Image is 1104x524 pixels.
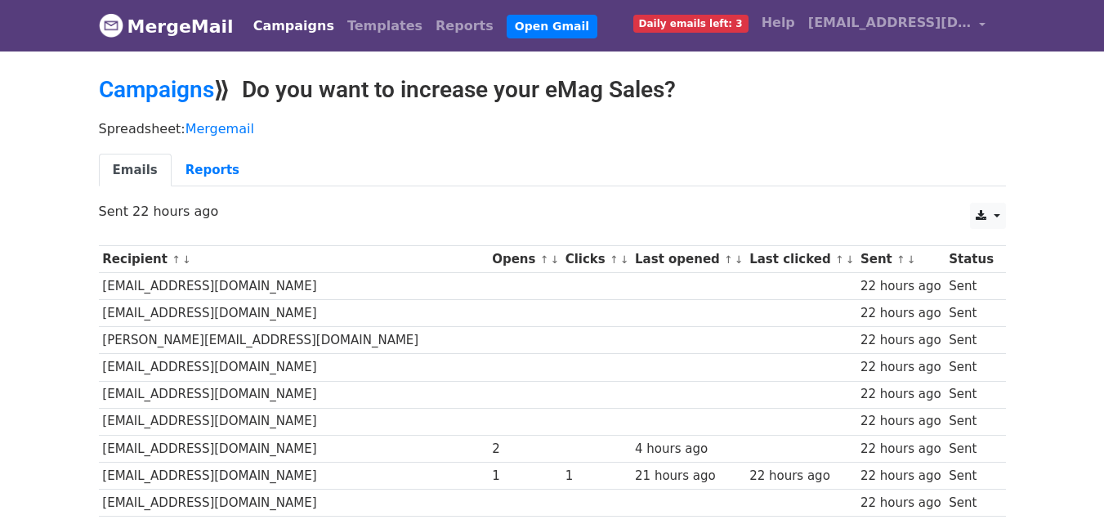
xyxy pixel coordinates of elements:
[633,15,749,33] span: Daily emails left: 3
[860,440,941,459] div: 22 hours ago
[99,76,1006,104] h2: ⟫ Do you want to increase your eMag Sales?
[860,304,941,323] div: 22 hours ago
[907,253,916,266] a: ↓
[99,154,172,187] a: Emails
[99,354,489,381] td: [EMAIL_ADDRESS][DOMAIN_NAME]
[185,121,254,137] a: Mergemail
[99,408,489,435] td: [EMAIL_ADDRESS][DOMAIN_NAME]
[99,273,489,300] td: [EMAIL_ADDRESS][DOMAIN_NAME]
[99,300,489,327] td: [EMAIL_ADDRESS][DOMAIN_NAME]
[755,7,802,39] a: Help
[808,13,972,33] span: [EMAIL_ADDRESS][DOMAIN_NAME]
[627,7,755,39] a: Daily emails left: 3
[540,253,549,266] a: ↑
[945,300,997,327] td: Sent
[99,327,489,354] td: [PERSON_NAME][EMAIL_ADDRESS][DOMAIN_NAME]
[99,435,489,462] td: [EMAIL_ADDRESS][DOMAIN_NAME]
[610,253,619,266] a: ↑
[565,467,628,486] div: 1
[99,381,489,408] td: [EMAIL_ADDRESS][DOMAIN_NAME]
[945,408,997,435] td: Sent
[860,277,941,296] div: 22 hours ago
[635,440,741,459] div: 4 hours ago
[724,253,733,266] a: ↑
[172,154,253,187] a: Reports
[860,331,941,350] div: 22 hours ago
[492,467,557,486] div: 1
[860,494,941,513] div: 22 hours ago
[945,462,997,489] td: Sent
[860,385,941,404] div: 22 hours ago
[860,358,941,377] div: 22 hours ago
[99,120,1006,137] p: Spreadsheet:
[945,435,997,462] td: Sent
[735,253,744,266] a: ↓
[99,9,234,43] a: MergeMail
[945,327,997,354] td: Sent
[860,412,941,431] div: 22 hours ago
[341,10,429,43] a: Templates
[172,253,181,266] a: ↑
[749,467,852,486] div: 22 hours ago
[429,10,500,43] a: Reports
[856,246,945,273] th: Sent
[635,467,741,486] div: 21 hours ago
[247,10,341,43] a: Campaigns
[945,273,997,300] td: Sent
[945,354,997,381] td: Sent
[507,15,597,38] a: Open Gmail
[492,440,557,459] div: 2
[802,7,993,45] a: [EMAIL_ADDRESS][DOMAIN_NAME]
[550,253,559,266] a: ↓
[896,253,905,266] a: ↑
[945,246,997,273] th: Status
[488,246,561,273] th: Opens
[631,246,745,273] th: Last opened
[846,253,855,266] a: ↓
[182,253,191,266] a: ↓
[99,489,489,516] td: [EMAIL_ADDRESS][DOMAIN_NAME]
[860,467,941,486] div: 22 hours ago
[99,462,489,489] td: [EMAIL_ADDRESS][DOMAIN_NAME]
[945,381,997,408] td: Sent
[561,246,631,273] th: Clicks
[835,253,844,266] a: ↑
[945,489,997,516] td: Sent
[620,253,629,266] a: ↓
[99,76,214,103] a: Campaigns
[99,203,1006,220] p: Sent 22 hours ago
[99,13,123,38] img: MergeMail logo
[99,246,489,273] th: Recipient
[745,246,856,273] th: Last clicked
